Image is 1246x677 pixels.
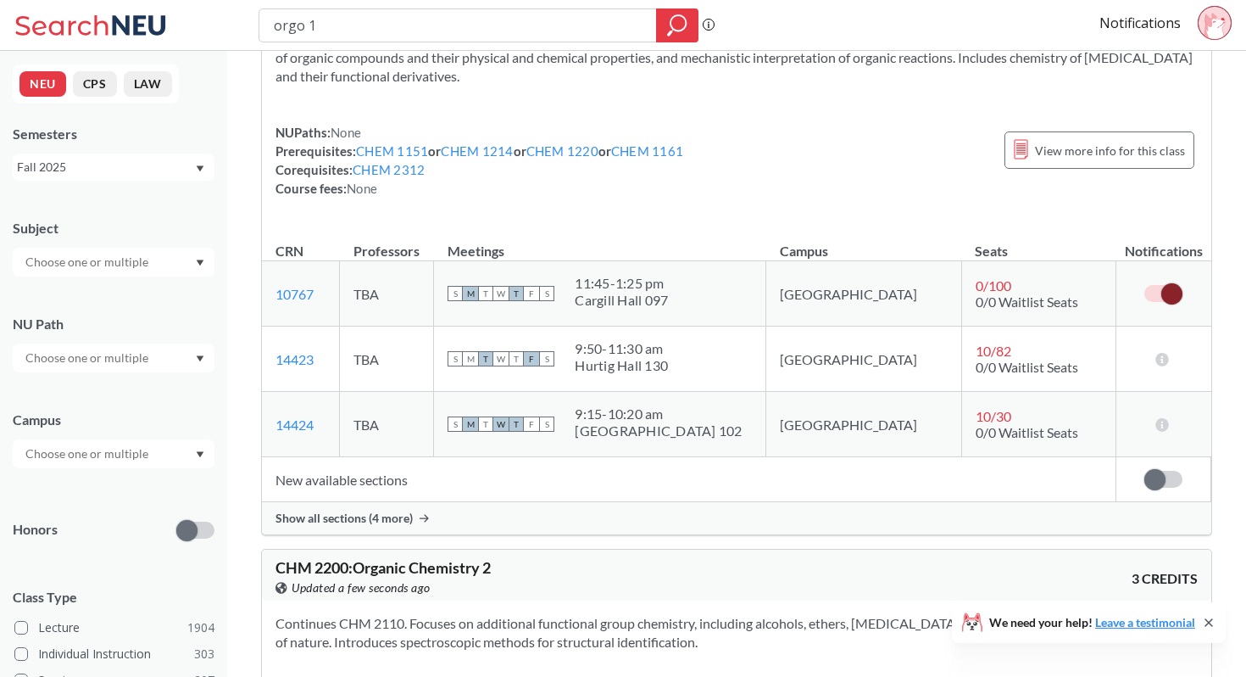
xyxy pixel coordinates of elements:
[434,225,766,261] th: Meetings
[509,351,524,366] span: T
[448,417,463,432] span: S
[14,643,214,665] label: Individual Instruction
[509,286,524,301] span: T
[526,143,598,159] a: CHEM 1220
[353,162,425,177] a: CHEM 2312
[667,14,687,37] svg: magnifying glass
[976,359,1078,375] span: 0/0 Waitlist Seats
[275,417,314,433] a: 14424
[575,275,668,292] div: 11:45 - 1:25 pm
[187,618,214,637] span: 1904
[73,71,117,97] button: CPS
[13,125,214,143] div: Semesters
[340,327,434,392] td: TBA
[1116,225,1211,261] th: Notifications
[478,351,493,366] span: T
[509,417,524,432] span: T
[575,292,668,309] div: Cargill Hall 097
[1095,615,1195,629] a: Leave a testimonial
[275,242,303,260] div: CRN
[524,417,539,432] span: F
[656,8,698,42] div: magnifying glass
[13,520,58,540] p: Honors
[194,645,214,663] span: 303
[275,511,413,526] span: Show all sections (4 more)
[13,439,214,468] div: Dropdown arrow
[17,348,159,368] input: Choose one or multiple
[340,225,434,261] th: Professors
[493,417,509,432] span: W
[196,165,204,172] svg: Dropdown arrow
[272,11,644,40] input: Class, professor, course number, "phrase"
[17,252,159,272] input: Choose one or multiple
[17,158,194,176] div: Fall 2025
[961,225,1115,261] th: Seats
[340,261,434,327] td: TBA
[463,286,478,301] span: M
[766,392,962,457] td: [GEOGRAPHIC_DATA]
[539,286,554,301] span: S
[196,260,204,266] svg: Dropdown arrow
[493,351,509,366] span: W
[19,71,66,97] button: NEU
[13,315,214,333] div: NU Path
[441,143,513,159] a: CHEM 1214
[13,411,214,429] div: Campus
[13,219,214,238] div: Subject
[575,406,742,422] div: 9:15 - 10:20 am
[13,588,214,607] span: Class Type
[575,422,742,439] div: [GEOGRAPHIC_DATA] 102
[13,344,214,372] div: Dropdown arrow
[331,125,361,140] span: None
[976,424,1078,440] span: 0/0 Waitlist Seats
[196,355,204,362] svg: Dropdown arrow
[524,351,539,366] span: F
[766,225,962,261] th: Campus
[347,181,377,196] span: None
[766,261,962,327] td: [GEOGRAPHIC_DATA]
[976,408,1011,424] span: 10 / 30
[575,357,668,374] div: Hurtig Hall 130
[13,154,214,181] div: Fall 2025Dropdown arrow
[356,143,428,159] a: CHEM 1151
[275,123,683,198] div: NUPaths: Prerequisites: or or or Corequisites: Course fees:
[262,502,1211,534] div: Show all sections (4 more)
[611,143,683,159] a: CHEM 1161
[275,30,1198,86] section: Introduces nomenclature, preparation, properties, stereochemistry, and reactions of common organi...
[478,417,493,432] span: T
[292,579,431,597] span: Updated a few seconds ago
[575,340,668,357] div: 9:50 - 11:30 am
[448,351,463,366] span: S
[539,351,554,366] span: S
[976,294,1078,310] span: 0/0 Waitlist Seats
[524,286,539,301] span: F
[262,457,1116,502] td: New available sections
[976,277,1011,294] span: 0 / 100
[989,617,1195,629] span: We need your help!
[976,343,1011,359] span: 10 / 82
[463,351,478,366] span: M
[448,286,463,301] span: S
[196,451,204,458] svg: Dropdown arrow
[13,248,214,277] div: Dropdown arrow
[275,614,1198,652] section: Continues CHM 2110. Focuses on additional functional group chemistry, including alcohols, ethers,...
[124,71,172,97] button: LAW
[1035,140,1185,161] span: View more info for this class
[1132,569,1198,588] span: 3 CREDITS
[340,392,434,457] td: TBA
[1099,14,1181,32] a: Notifications
[493,286,509,301] span: W
[478,286,493,301] span: T
[463,417,478,432] span: M
[17,444,159,464] input: Choose one or multiple
[14,617,214,639] label: Lecture
[539,417,554,432] span: S
[275,286,314,302] a: 10767
[275,558,491,577] span: CHM 2200 : Organic Chemistry 2
[766,327,962,392] td: [GEOGRAPHIC_DATA]
[275,351,314,367] a: 14423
